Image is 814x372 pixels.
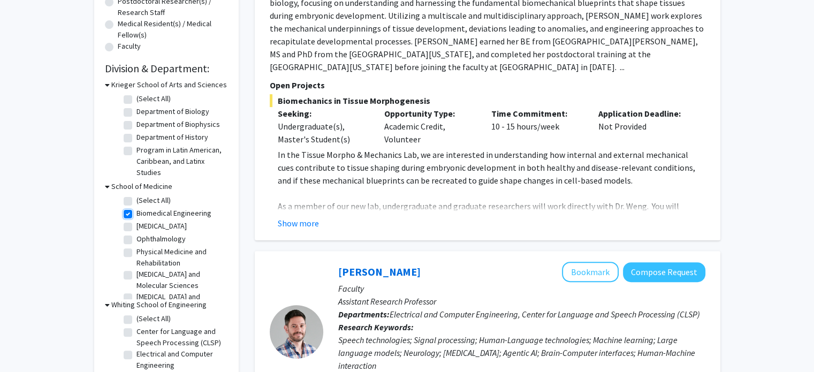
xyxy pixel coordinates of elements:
p: Open Projects [270,79,705,92]
label: [MEDICAL_DATA] and Molecular Sciences [136,269,225,291]
label: (Select All) [136,93,171,104]
button: Add Laureano Moro-Velazquez to Bookmarks [562,262,619,282]
h3: Krieger School of Arts and Sciences [111,79,227,90]
div: Academic Credit, Volunteer [376,107,483,146]
label: Department of Biology [136,106,209,117]
label: Medical Resident(s) / Medical Fellow(s) [118,18,228,41]
label: Physical Medicine and Rehabilitation [136,246,225,269]
p: Time Commitment: [491,107,582,120]
label: Department of History [136,132,208,143]
h2: Division & Department: [105,62,228,75]
span: Biomechanics in Tissue Morphogenesis [270,94,705,107]
label: Center for Language and Speech Processing (CLSP) [136,326,225,348]
p: Opportunity Type: [384,107,475,120]
div: Undergraduate(s), Master's Student(s) [278,120,369,146]
button: Show more [278,217,319,230]
p: As a member of our new lab, undergraduate and graduate researchers will work directly with Dr. We... [278,200,705,264]
label: [MEDICAL_DATA] and Radiological Science [136,291,225,314]
label: Biomedical Engineering [136,208,211,219]
label: Department of Biophysics [136,119,220,130]
label: Electrical and Computer Engineering [136,348,225,371]
div: Not Provided [590,107,697,146]
label: (Select All) [136,313,171,324]
p: In the Tissue Morpho & Mechanics Lab, we are interested in understanding how internal and externa... [278,148,705,187]
div: Speech technologies; Signal processing; Human-Language technologies; Machine learning; Large lang... [338,333,705,372]
iframe: Chat [8,324,45,364]
button: Compose Request to Laureano Moro-Velazquez [623,262,705,282]
h3: School of Medicine [111,181,172,192]
b: Research Keywords: [338,322,414,332]
p: Application Deadline: [598,107,689,120]
p: Assistant Research Professor [338,295,705,308]
b: Departments: [338,309,390,320]
div: 10 - 15 hours/week [483,107,590,146]
label: Faculty [118,41,141,52]
span: Electrical and Computer Engineering, Center for Language and Speech Processing (CLSP) [390,309,700,320]
label: Ophthalmology [136,233,186,245]
label: (Select All) [136,195,171,206]
h3: Whiting School of Engineering [111,299,207,310]
p: Faculty [338,282,705,295]
p: Seeking: [278,107,369,120]
label: [MEDICAL_DATA] [136,221,187,232]
label: Program in Latin American, Caribbean, and Latinx Studies [136,145,225,178]
a: [PERSON_NAME] [338,265,421,278]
